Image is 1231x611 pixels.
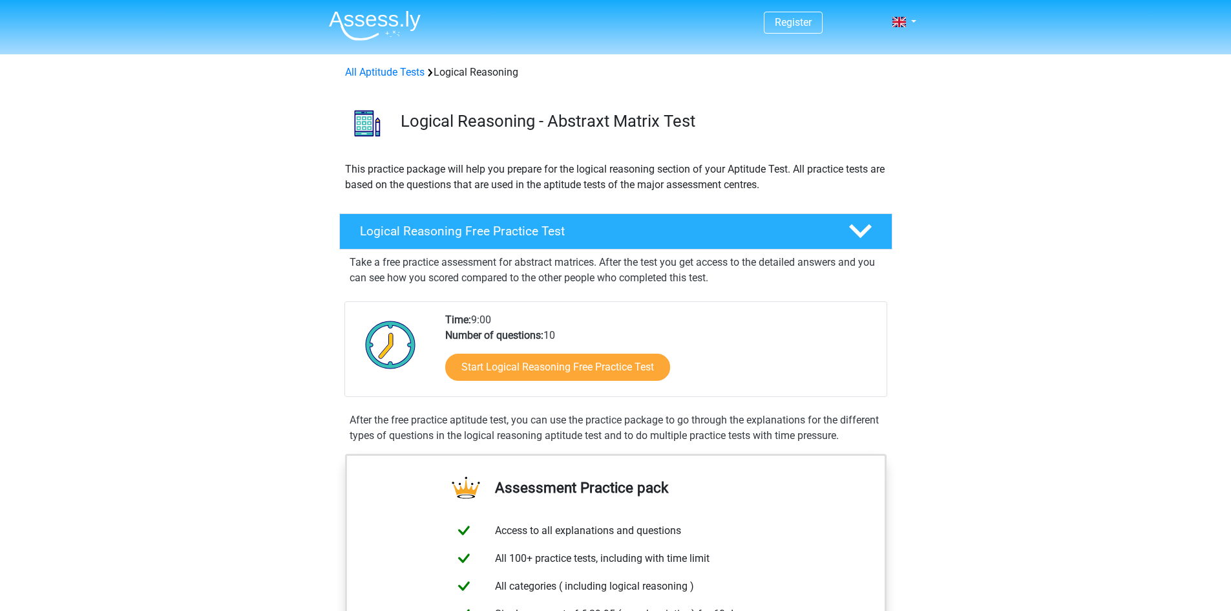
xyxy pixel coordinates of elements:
[345,66,425,78] a: All Aptitude Tests
[445,314,471,326] b: Time:
[775,16,812,28] a: Register
[350,255,882,286] p: Take a free practice assessment for abstract matrices. After the test you get access to the detai...
[334,213,898,250] a: Logical Reasoning Free Practice Test
[358,312,423,377] img: Clock
[340,65,892,80] div: Logical Reasoning
[340,96,395,151] img: logical reasoning
[436,312,886,396] div: 9:00 10
[345,162,887,193] p: This practice package will help you prepare for the logical reasoning section of your Aptitude Te...
[344,413,887,444] div: After the free practice aptitude test, you can use the practice package to go through the explana...
[329,10,421,41] img: Assessly
[445,329,543,341] b: Number of questions:
[401,111,882,131] h3: Logical Reasoning - Abstraxt Matrix Test
[360,224,828,239] h4: Logical Reasoning Free Practice Test
[445,354,670,381] a: Start Logical Reasoning Free Practice Test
